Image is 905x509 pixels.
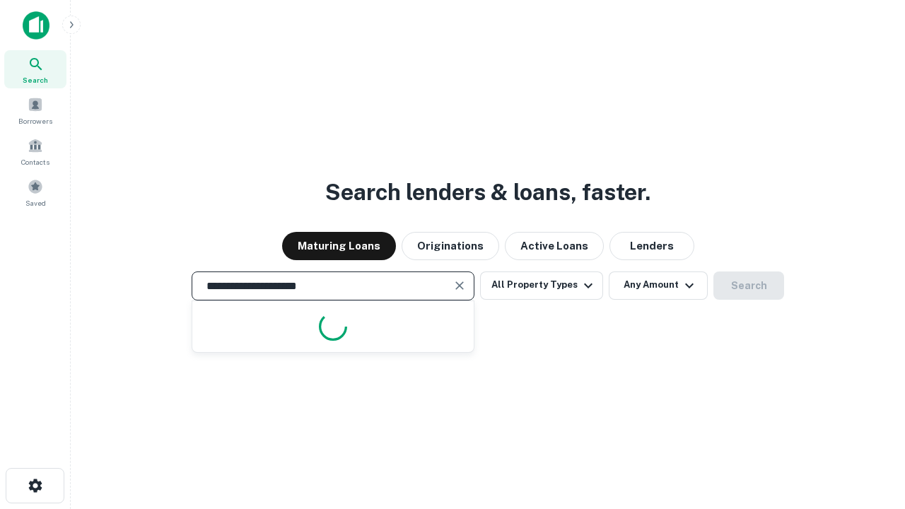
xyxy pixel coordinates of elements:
[325,175,650,209] h3: Search lenders & loans, faster.
[4,132,66,170] a: Contacts
[450,276,469,296] button: Clear
[282,232,396,260] button: Maturing Loans
[609,271,708,300] button: Any Amount
[609,232,694,260] button: Lenders
[4,173,66,211] a: Saved
[480,271,603,300] button: All Property Types
[4,91,66,129] a: Borrowers
[25,197,46,209] span: Saved
[4,50,66,88] a: Search
[505,232,604,260] button: Active Loans
[23,74,48,86] span: Search
[21,156,49,168] span: Contacts
[402,232,499,260] button: Originations
[834,396,905,464] iframe: Chat Widget
[18,115,52,127] span: Borrowers
[23,11,49,40] img: capitalize-icon.png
